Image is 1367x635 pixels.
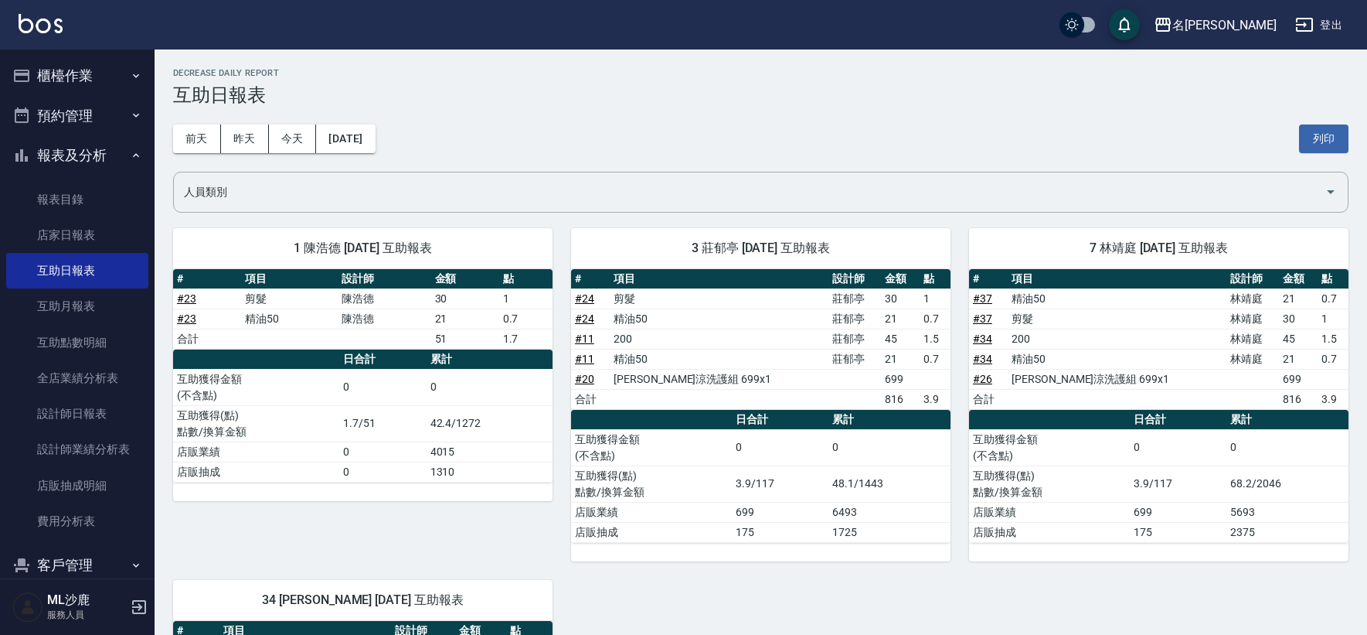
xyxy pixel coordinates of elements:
button: 名[PERSON_NAME] [1148,9,1283,41]
td: 剪髮 [610,288,828,309]
td: 699 [881,369,920,389]
td: 2375 [1226,522,1348,542]
a: 報表目錄 [6,182,148,217]
td: 精油50 [1008,349,1226,369]
td: 精油50 [610,349,828,369]
table: a dense table [173,269,553,350]
td: 21 [431,309,499,329]
td: 0 [339,369,426,405]
th: 金額 [431,269,499,289]
a: #11 [575,333,594,345]
td: 21 [881,309,920,329]
td: 1.5 [920,329,950,349]
td: 林靖庭 [1226,309,1280,329]
td: 0.7 [499,309,553,329]
a: #34 [973,353,992,365]
td: 店販業績 [969,502,1130,522]
td: 1725 [828,522,950,542]
td: 互助獲得(點) 點數/換算金額 [969,466,1130,502]
td: 1310 [427,462,553,482]
td: 0.7 [1318,288,1348,309]
button: Open [1318,179,1343,204]
table: a dense table [969,410,1348,543]
td: 0 [339,442,426,462]
th: 金額 [1279,269,1318,289]
table: a dense table [173,350,553,483]
td: 200 [610,329,828,349]
td: 合計 [571,389,610,409]
a: 全店業績分析表 [6,360,148,396]
th: 點 [920,269,950,289]
th: 項目 [241,269,338,289]
a: #26 [973,373,992,385]
td: 1 [499,288,553,309]
img: Person [12,592,43,623]
a: 設計師業績分析表 [6,432,148,467]
td: 0.7 [920,349,950,369]
td: 30 [881,288,920,309]
td: 互助獲得(點) 點數/換算金額 [173,405,339,442]
td: 175 [732,522,828,542]
th: 日合計 [732,410,828,430]
td: 0 [427,369,553,405]
td: 42.4/1272 [427,405,553,442]
th: 累計 [1226,410,1348,430]
th: # [571,269,610,289]
td: 3.9/117 [1130,466,1226,502]
td: 816 [881,389,920,409]
td: 21 [1279,288,1318,309]
button: 列印 [1299,125,1348,153]
button: 櫃檯作業 [6,56,148,96]
th: 日合計 [339,350,426,370]
a: #34 [973,333,992,345]
td: 45 [881,329,920,349]
td: 0 [1226,429,1348,466]
td: 3.9 [1318,389,1348,409]
td: 店販抽成 [969,522,1130,542]
td: 陳浩德 [338,288,430,309]
td: 剪髮 [1008,309,1226,329]
button: save [1109,9,1140,40]
th: 點 [499,269,553,289]
a: #23 [177,292,196,305]
td: 30 [1279,309,1318,329]
td: 精油50 [610,309,828,329]
button: [DATE] [316,125,375,153]
table: a dense table [571,410,950,543]
button: 今天 [269,125,317,153]
td: [PERSON_NAME]涼洗護組 699x1 [1008,369,1226,389]
td: 1.7 [499,329,553,349]
th: 金額 [881,269,920,289]
span: 7 林靖庭 [DATE] 互助報表 [988,241,1330,256]
td: 店販業績 [571,502,732,522]
td: 0 [1130,429,1226,466]
th: 項目 [1008,269,1226,289]
th: 設計師 [828,269,882,289]
a: 費用分析表 [6,504,148,539]
td: 店販抽成 [173,462,339,482]
button: 預約管理 [6,96,148,136]
th: 日合計 [1130,410,1226,430]
h2: Decrease Daily Report [173,68,1348,78]
td: 互助獲得金額 (不含點) [173,369,339,405]
td: 21 [881,349,920,369]
a: #24 [575,292,594,305]
td: 莊郁亭 [828,309,882,329]
td: 51 [431,329,499,349]
td: 莊郁亭 [828,288,882,309]
td: 陳浩德 [338,309,430,329]
td: 精油50 [241,309,338,329]
td: 30 [431,288,499,309]
td: 6493 [828,502,950,522]
a: #20 [575,373,594,385]
th: 點 [1318,269,1348,289]
td: 699 [732,502,828,522]
button: 報表及分析 [6,135,148,176]
td: 莊郁亭 [828,349,882,369]
td: 0.7 [1318,349,1348,369]
td: 1 [920,288,950,309]
input: 人員名稱 [180,179,1318,206]
span: 3 莊郁亭 [DATE] 互助報表 [590,241,932,256]
td: 店販業績 [173,442,339,462]
td: 699 [1279,369,1318,389]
